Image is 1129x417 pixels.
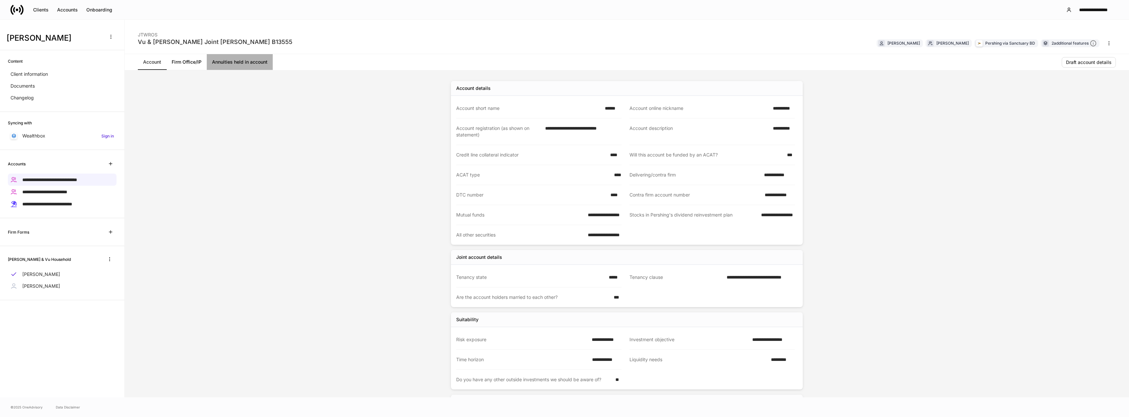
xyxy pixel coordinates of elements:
[8,229,29,235] h6: Firm Forms
[29,5,53,15] button: Clients
[629,274,723,281] div: Tenancy clause
[456,172,610,178] div: ACAT type
[1062,57,1116,68] button: Draft account details
[456,85,491,92] div: Account details
[456,376,611,383] div: Do you have any other outside investments we should be aware of?
[456,356,588,363] div: Time horizon
[8,68,117,80] a: Client information
[629,356,767,363] div: Liquidity needs
[887,40,920,46] div: [PERSON_NAME]
[53,5,82,15] button: Accounts
[57,8,78,12] div: Accounts
[8,268,117,280] a: [PERSON_NAME]
[629,125,769,138] div: Account description
[138,54,166,70] a: Account
[456,316,479,323] div: Suitability
[82,5,117,15] button: Onboarding
[8,256,71,262] h6: [PERSON_NAME] & Vu Household
[8,130,117,142] a: WealthboxSign in
[456,294,610,301] div: Are the account holders married to each other?
[8,161,26,167] h6: Accounts
[7,33,101,43] h3: [PERSON_NAME]
[22,283,60,289] p: [PERSON_NAME]
[11,405,43,410] span: © 2025 OneAdvisory
[56,405,80,410] a: Data Disclaimer
[33,8,49,12] div: Clients
[629,105,769,112] div: Account online nickname
[11,71,48,77] p: Client information
[138,38,292,46] div: Vu & [PERSON_NAME] Joint [PERSON_NAME] B13555
[8,58,23,64] h6: Content
[456,254,502,261] div: Joint account details
[456,232,584,238] div: All other securities
[629,212,757,219] div: Stocks in Pershing's dividend reinvestment plan
[456,192,607,198] div: DTC number
[936,40,969,46] div: [PERSON_NAME]
[456,152,606,158] div: Credit line collateral indicator
[629,152,783,158] div: Will this account be funded by an ACAT?
[629,336,748,343] div: Investment objective
[456,274,605,281] div: Tenancy state
[11,83,35,89] p: Documents
[86,8,112,12] div: Onboarding
[1066,60,1112,65] div: Draft account details
[138,28,292,38] div: JTWROS
[8,92,117,104] a: Changelog
[456,125,541,138] div: Account registration (as shown on statement)
[629,172,760,178] div: Delivering/contra firm
[22,133,45,139] p: Wealthbox
[166,54,207,70] a: Firm Office/IP
[8,80,117,92] a: Documents
[629,192,761,198] div: Contra firm account number
[8,120,32,126] h6: Syncing with
[1052,40,1097,47] div: 2 additional features
[985,40,1035,46] div: Pershing via Sanctuary BD
[456,336,588,343] div: Risk exposure
[456,105,601,112] div: Account short name
[207,54,273,70] a: Annuities held in account
[456,212,584,218] div: Mutual funds
[101,133,114,139] h6: Sign in
[22,271,60,278] p: [PERSON_NAME]
[8,280,117,292] a: [PERSON_NAME]
[11,94,34,101] p: Changelog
